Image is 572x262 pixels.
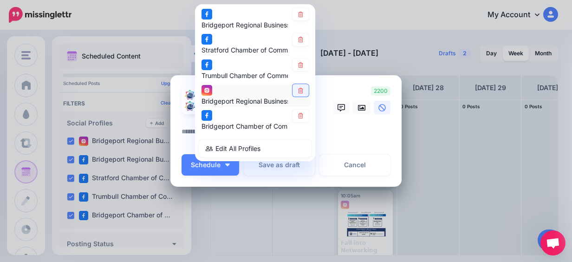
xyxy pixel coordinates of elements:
span: Stratford Chamber of Commerce page [201,46,319,54]
img: 326353443_583245609911355_7624060508075186304_n-bsa150316.png [184,89,195,100]
img: facebook-square.png [201,9,212,20]
img: instagram-square.png [201,85,212,96]
img: facebook-square.png [201,59,212,70]
span: Bridgeport Regional Business Council page [201,21,332,29]
span: Bridgeport Regional Business Council account [201,97,341,105]
span: Schedule [191,162,221,168]
span: 2200 [371,86,390,96]
a: Cancel [319,154,390,176]
span: Bridgeport Chamber of Commerce page [201,123,324,131]
img: facebook-square.png [201,34,212,45]
img: 81766834_3026168757394936_2111945340541206528_n-bsa150349.jpg [184,100,195,111]
button: Schedule [182,154,239,176]
span: Trumbull Chamber of Commerce page [201,72,318,79]
a: Edit All Profiles [199,140,312,158]
img: arrow-down-white.png [225,164,230,166]
button: Save as draft [244,154,315,176]
img: facebook-square.png [201,111,212,121]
